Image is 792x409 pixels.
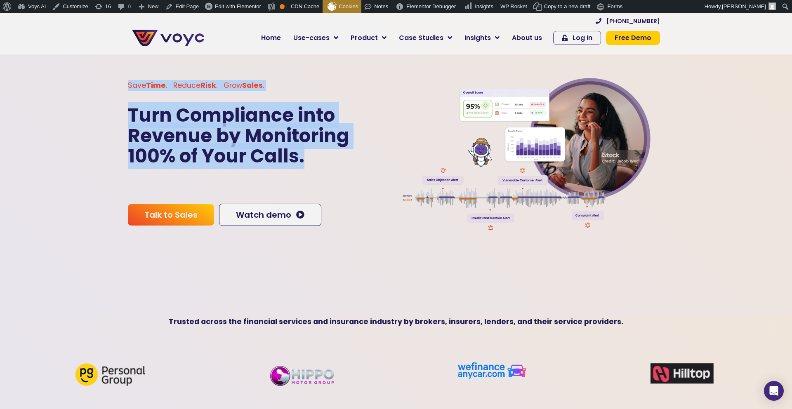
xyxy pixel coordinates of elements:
[144,211,198,219] span: Talk to Sales
[293,33,330,43] span: Use-cases
[722,3,766,9] span: [PERSON_NAME]
[128,204,214,226] a: Talk to Sales
[393,30,458,46] a: Case Studies
[255,30,287,46] a: Home
[169,317,623,327] b: Trusted across the financial services and insurance industry by brokers, insurers, lenders, and t...
[132,30,204,46] img: voyc-full-logo
[458,30,506,46] a: Insights
[553,31,601,45] a: Log In
[128,80,388,91] p: Save . Reduce . Grow .
[128,105,394,167] p: Turn Compliance into Revenue by Monitoring 100% of Your Calls.
[596,18,660,24] a: [PHONE_NUMBER]
[261,33,281,43] span: Home
[242,80,263,90] b: Sales
[287,30,344,46] a: Use-cases
[573,35,592,41] span: Log In
[615,35,651,41] span: Free Demo
[236,211,291,219] span: Watch demo
[606,31,660,45] a: Free Demo
[764,381,784,401] div: Open Intercom Messenger
[344,30,393,46] a: Product
[200,80,216,90] b: Risk
[215,3,261,9] span: Edit with Elementor
[399,33,443,43] span: Case Studies
[506,30,548,46] a: About us
[512,33,542,43] span: About us
[351,33,378,43] span: Product
[280,4,285,9] div: OK
[266,360,336,392] img: Hippo
[648,360,718,389] img: hilltopnew
[457,360,527,381] img: we finance cars logo
[464,33,491,43] span: Insights
[219,204,321,226] a: Watch demo
[398,70,654,236] img: Frame 8
[475,3,493,9] span: Insights
[146,80,166,90] b: Time
[606,18,660,24] span: [PHONE_NUMBER]
[75,360,145,389] img: personal-group-logo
